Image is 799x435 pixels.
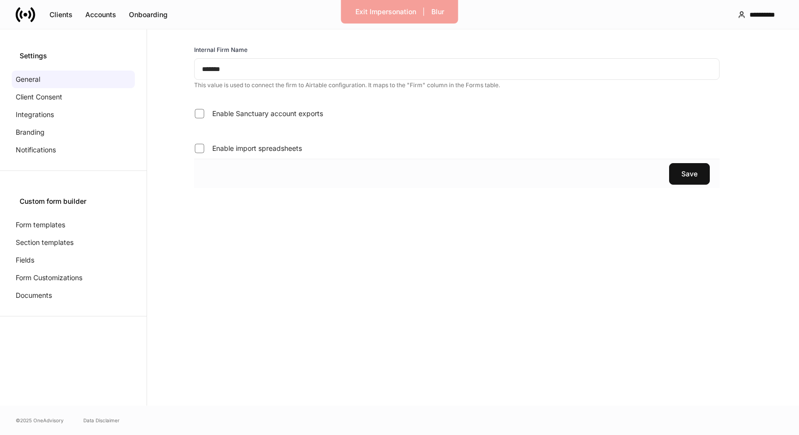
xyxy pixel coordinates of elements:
p: Documents [16,290,52,300]
a: Fields [12,251,135,269]
a: Client Consent [12,88,135,106]
button: Exit Impersonation [349,4,423,20]
a: Form templates [12,216,135,234]
a: General [12,71,135,88]
button: Blur [425,4,450,20]
a: Integrations [12,106,135,123]
a: Branding [12,123,135,141]
div: Clients [50,11,73,18]
a: Section templates [12,234,135,251]
div: Blur [431,8,444,15]
p: Form Customizations [16,273,82,283]
button: Accounts [79,7,123,23]
div: Accounts [85,11,116,18]
div: Exit Impersonation [355,8,416,15]
p: Fields [16,255,34,265]
div: Onboarding [129,11,168,18]
div: Custom form builder [20,196,127,206]
p: Client Consent [16,92,62,102]
span: © 2025 OneAdvisory [16,416,64,424]
a: Documents [12,287,135,304]
a: Notifications [12,141,135,159]
button: Onboarding [123,7,174,23]
p: Form templates [16,220,65,230]
p: Notifications [16,145,56,155]
p: Branding [16,127,45,137]
span: Enable import spreadsheets [212,144,302,153]
span: Enable Sanctuary account exports [212,109,323,119]
button: Save [669,163,710,185]
a: Data Disclaimer [83,416,120,424]
div: Save [681,170,698,177]
div: Settings [20,51,127,61]
a: Form Customizations [12,269,135,287]
p: Section templates [16,238,74,247]
button: Clients [43,7,79,23]
p: General [16,74,40,84]
h6: Internal Firm Name [194,45,248,54]
p: This value is used to connect the firm to Airtable configuration. It maps to the "Firm" column in... [194,81,720,89]
p: Integrations [16,110,54,120]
